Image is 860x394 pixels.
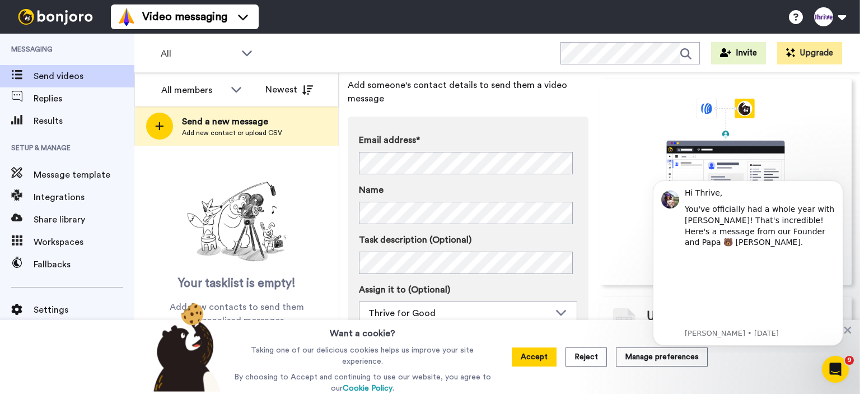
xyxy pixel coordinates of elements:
[642,99,810,221] div: animation
[13,9,97,25] img: bj-logo-header-white.svg
[845,356,854,365] span: 9
[34,191,134,204] span: Integrations
[822,356,849,383] iframe: Intercom live chat
[616,347,708,367] button: Manage preferences
[636,170,860,353] iframe: Intercom notifications message
[330,320,395,340] h3: Want a cookie?
[359,133,577,147] label: Email address*
[49,158,199,168] p: Message from Amy, sent 4d ago
[161,47,236,61] span: All
[368,307,550,320] div: Thrive for Good
[34,92,134,105] span: Replies
[151,300,322,327] span: Add new contacts to send them personalised messages
[257,78,321,101] button: Newest
[359,183,384,197] span: Name
[34,213,134,226] span: Share library
[118,8,135,26] img: vm-color.svg
[231,345,494,367] p: Taking one of our delicious cookies helps us improve your site experience.
[512,347,557,367] button: Accept
[182,115,282,128] span: Send a new message
[231,372,494,394] p: By choosing to Accept and continuing to use our website, you agree to our .
[348,78,588,105] span: Add someone's contact details to send them a video message
[711,42,766,64] button: Invite
[34,303,134,317] span: Settings
[34,168,134,182] span: Message template
[34,258,134,271] span: Fallbacks
[178,275,296,292] span: Your tasklist is empty!
[777,42,842,64] button: Upgrade
[34,235,134,249] span: Workspaces
[34,114,134,128] span: Results
[142,9,227,25] span: Video messaging
[181,177,293,267] img: ready-set-action.png
[343,384,392,392] a: Cookie Policy
[182,128,282,137] span: Add new contact or upload CSV
[359,233,577,247] label: Task description (Optional)
[359,283,577,296] label: Assign it to (Optional)
[49,84,199,151] iframe: vimeo
[34,69,134,83] span: Send videos
[611,308,635,336] img: csv-grey.png
[143,302,226,392] img: bear-with-cookie.png
[565,347,607,367] button: Reject
[161,84,225,97] div: All members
